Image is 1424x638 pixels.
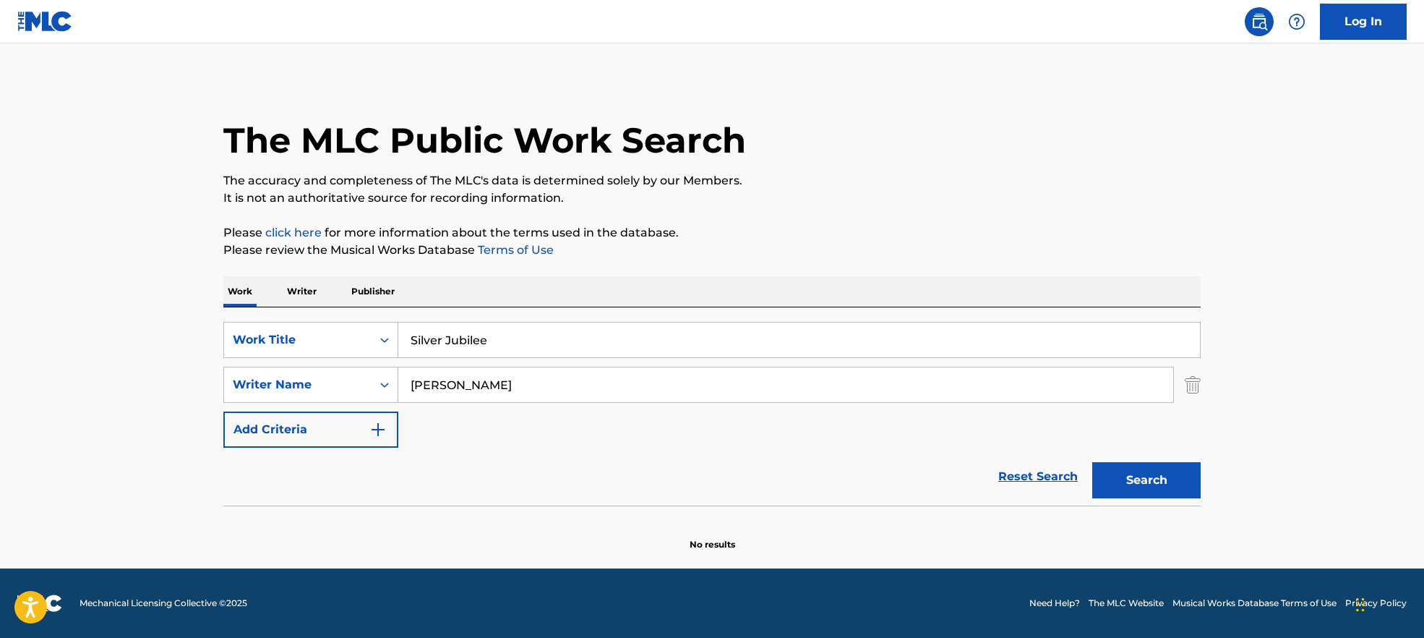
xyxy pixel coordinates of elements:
p: Work [223,276,257,307]
a: Need Help? [1029,597,1080,610]
a: Terms of Use [475,243,554,257]
p: It is not an authoritative source for recording information. [223,190,1201,207]
a: Log In [1320,4,1407,40]
span: Mechanical Licensing Collective © 2025 [80,597,247,610]
button: Search [1092,462,1201,498]
img: MLC Logo [17,11,73,32]
p: Please for more information about the terms used in the database. [223,224,1201,242]
p: Publisher [347,276,399,307]
p: Please review the Musical Works Database [223,242,1201,259]
img: search [1251,13,1268,30]
img: Delete Criterion [1185,367,1201,403]
form: Search Form [223,322,1201,506]
a: Musical Works Database Terms of Use [1172,597,1337,610]
p: The accuracy and completeness of The MLC's data is determined solely by our Members. [223,172,1201,190]
a: click here [265,226,322,239]
div: Writer Name [233,376,363,394]
img: 9d2ae6d4665cec9f34b9.svg [369,421,387,438]
a: Public Search [1245,7,1274,36]
div: Help [1282,7,1311,36]
iframe: Chat Widget [1352,569,1424,638]
a: Reset Search [991,461,1085,493]
img: help [1288,13,1305,30]
a: The MLC Website [1089,597,1164,610]
h1: The MLC Public Work Search [223,119,746,162]
div: Work Title [233,331,363,349]
a: Privacy Policy [1345,597,1407,610]
p: No results [690,521,735,551]
button: Add Criteria [223,412,398,448]
p: Writer [283,276,321,307]
div: Drag [1356,583,1365,626]
img: logo [17,595,62,612]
